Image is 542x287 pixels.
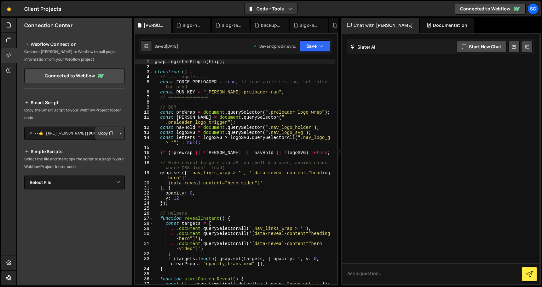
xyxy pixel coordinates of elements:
[135,191,153,196] div: 22
[135,130,153,135] div: 13
[135,241,153,251] div: 31
[95,127,116,140] button: Copy
[222,22,242,28] div: alog-test.js
[300,22,320,28] div: algo-animation2_wrap.js
[135,226,153,231] div: 29
[135,201,153,206] div: 24
[135,221,153,226] div: 28
[135,181,153,186] div: 20
[183,22,203,28] div: algo-home-page-main.js
[135,150,153,155] div: 16
[24,127,125,140] textarea: <!--🤙 [URL][PERSON_NAME][DOMAIN_NAME]> <script>document.addEventListener("DOMContentLoaded", func...
[24,155,125,170] p: Select the file and then copy the script to a page in your Webflow Project footer code.
[154,44,178,49] div: Saved
[253,44,296,49] div: Dev and prod in sync
[135,80,153,90] div: 5
[95,127,125,140] div: Button group with nested dropdown
[300,40,330,52] button: Save
[341,18,419,33] div: Chat with [PERSON_NAME]
[455,3,526,15] a: Connected to Webflow
[135,160,153,170] div: 18
[24,22,72,29] h2: Connection Center
[350,44,376,50] h2: Slater AI
[135,105,153,110] div: 9
[135,211,153,216] div: 26
[135,90,153,95] div: 6
[135,277,153,282] div: 36
[24,40,125,48] h2: Webflow Connection
[135,155,153,160] div: 17
[135,282,153,287] div: 37
[135,64,153,69] div: 2
[135,115,153,125] div: 11
[135,251,153,256] div: 32
[1,1,17,16] a: 🤙
[135,145,153,150] div: 15
[135,186,153,191] div: 21
[135,100,153,105] div: 8
[166,44,178,49] div: [DATE]
[245,3,297,15] button: Code + Tools
[24,48,125,63] p: Connect [PERSON_NAME] to Webflow to pull page information from your Webflow project
[135,95,153,100] div: 7
[135,256,153,266] div: 33
[135,216,153,221] div: 27
[528,3,539,15] a: Sc
[135,196,153,201] div: 23
[135,69,153,75] div: 3
[135,231,153,241] div: 30
[261,22,281,28] div: backup-algo1.0.js.js
[135,110,153,115] div: 10
[24,148,125,155] h2: Simple Scripts
[135,59,153,64] div: 1
[144,22,164,28] div: [PERSON_NAME] Studio.js
[135,135,153,145] div: 14
[24,5,61,13] div: Client Projects
[135,206,153,211] div: 25
[457,41,507,52] button: Start new chat
[135,266,153,272] div: 34
[135,272,153,277] div: 35
[135,170,153,181] div: 19
[24,106,125,122] p: Copy the Smart Script to your Webflow Project footer code.
[24,99,125,106] h2: Smart Script
[135,125,153,130] div: 12
[135,75,153,80] div: 4
[24,200,125,257] iframe: YouTube video player
[24,68,125,83] a: Connected to Webflow
[420,18,474,33] div: Documentation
